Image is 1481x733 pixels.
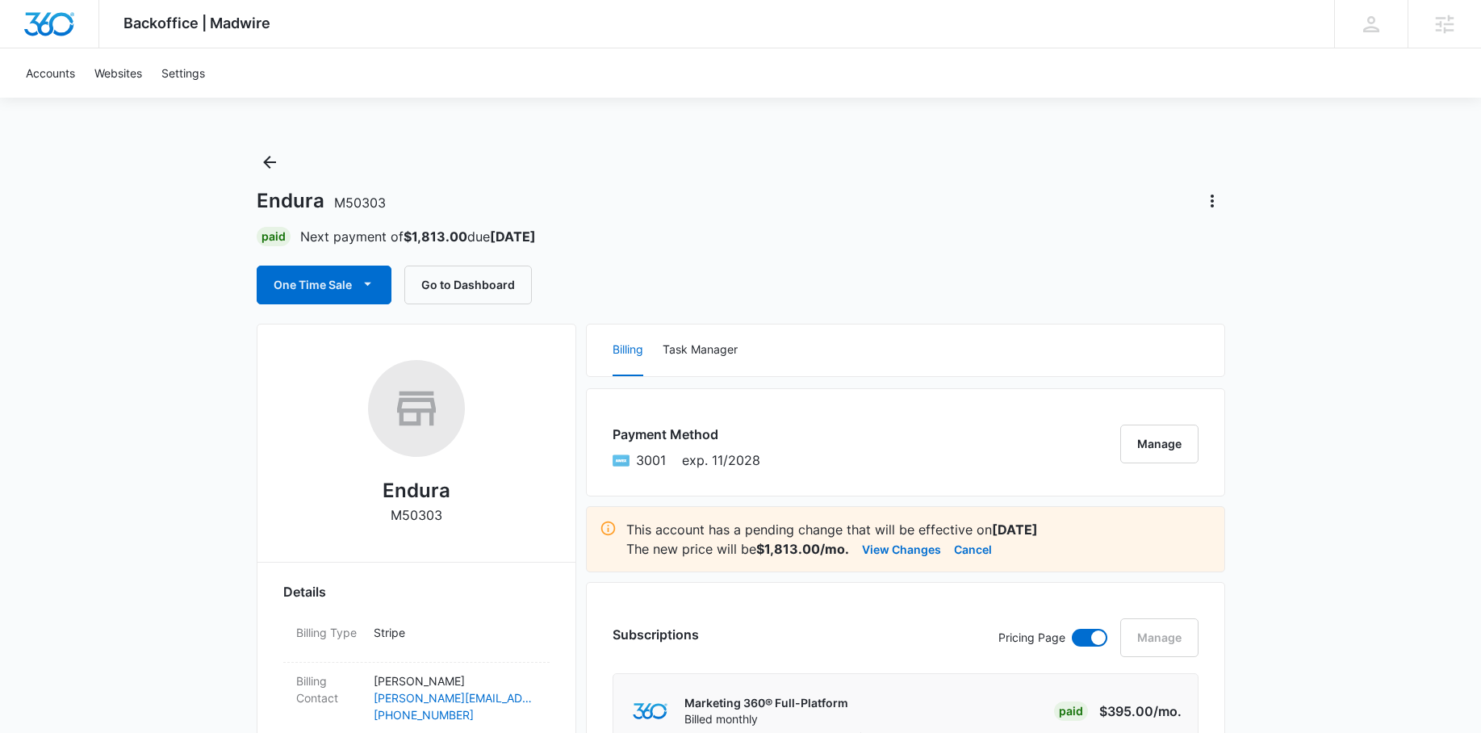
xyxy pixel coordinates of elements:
div: Paid [257,227,291,246]
strong: $1,813.00 [404,228,467,245]
div: Billing TypeStripe [283,614,550,663]
dt: Billing Type [296,624,361,641]
p: Billed monthly [684,711,848,727]
p: M50303 [391,505,442,525]
button: Actions [1199,188,1225,214]
h2: Endura [383,476,450,505]
a: Websites [85,48,152,98]
p: Stripe [374,624,537,641]
button: View Changes [862,539,941,559]
p: [PERSON_NAME] [374,672,537,689]
a: Accounts [16,48,85,98]
button: One Time Sale [257,266,391,304]
p: $395.00 [1099,702,1182,721]
h3: Payment Method [613,425,760,444]
div: Paid [1054,702,1088,721]
button: Manage [1120,425,1199,463]
p: Pricing Page [998,629,1065,647]
strong: [DATE] [992,521,1038,538]
span: Details [283,582,326,601]
button: Back [257,149,282,175]
span: American Express ending with [636,450,666,470]
p: Next payment of due [300,227,536,246]
span: exp. 11/2028 [682,450,760,470]
span: Backoffice | Madwire [123,15,270,31]
span: /mo. [1153,703,1182,719]
p: This account has a pending change that will be effective on [626,520,1211,539]
button: Task Manager [663,325,738,376]
a: [PERSON_NAME][EMAIL_ADDRESS][DOMAIN_NAME] [374,689,537,706]
button: Billing [613,325,643,376]
h1: Endura [257,189,386,213]
button: Cancel [954,539,992,559]
a: [PHONE_NUMBER] [374,706,537,723]
h3: Subscriptions [613,625,699,644]
p: Marketing 360® Full-Platform [684,695,848,711]
a: Settings [152,48,215,98]
img: marketing360Logo [633,703,667,720]
strong: $1,813.00/mo. [756,541,849,557]
p: The new price will be [626,539,849,559]
dt: Billing Contact [296,672,361,706]
span: M50303 [334,195,386,211]
button: Go to Dashboard [404,266,532,304]
strong: [DATE] [490,228,536,245]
